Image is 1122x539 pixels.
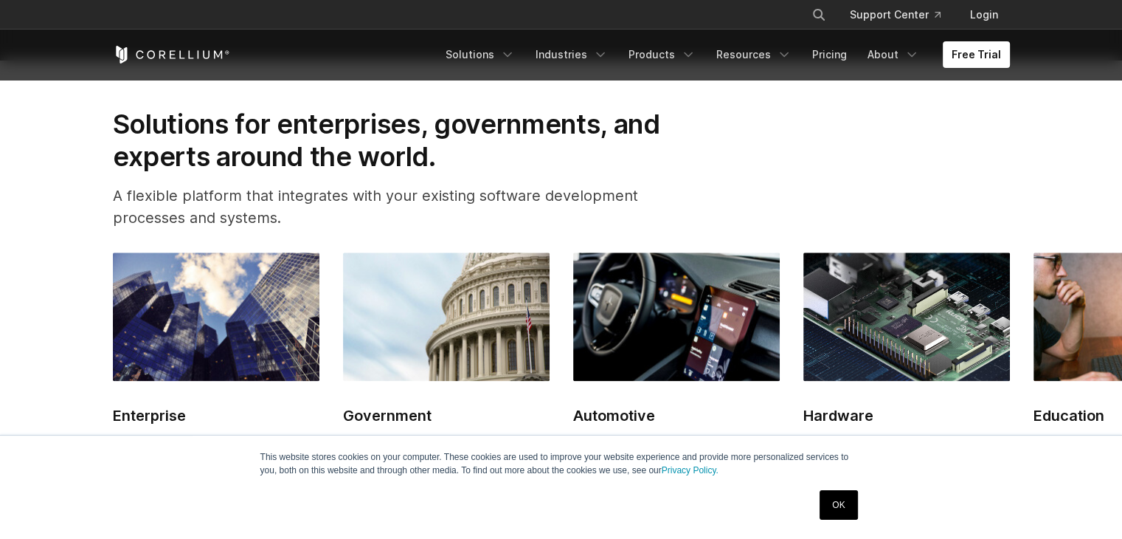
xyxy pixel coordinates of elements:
[527,41,617,68] a: Industries
[838,1,952,28] a: Support Center
[113,46,230,63] a: Corellium Home
[859,41,928,68] a: About
[620,41,704,68] a: Products
[113,108,701,174] h2: Solutions for enterprises, governments, and experts around the world.
[113,405,319,427] h2: Enterprise
[662,465,718,476] a: Privacy Policy.
[573,405,780,427] h2: Automotive
[820,490,857,520] a: OK
[806,1,832,28] button: Search
[794,1,1010,28] div: Navigation Menu
[437,41,1010,68] div: Navigation Menu
[707,41,800,68] a: Resources
[573,253,780,381] img: Automotive
[260,450,862,477] p: This website stores cookies on your computer. These cookies are used to improve your website expe...
[113,185,701,229] p: A flexible platform that integrates with your existing software development processes and systems.
[943,41,1010,68] a: Free Trial
[958,1,1010,28] a: Login
[343,253,550,381] img: Government
[803,405,1010,427] h2: Hardware
[437,41,524,68] a: Solutions
[803,253,1010,381] img: Hardware
[343,405,550,427] h2: Government
[113,253,319,381] img: Enterprise
[803,41,856,68] a: Pricing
